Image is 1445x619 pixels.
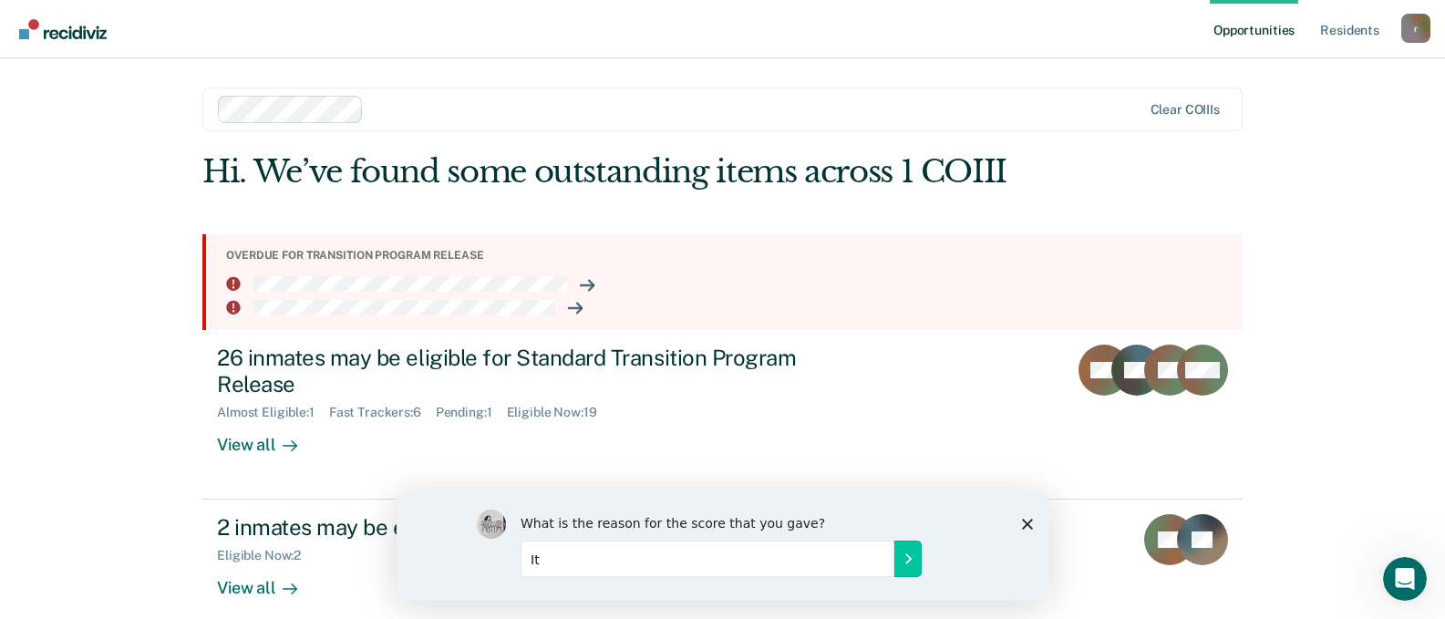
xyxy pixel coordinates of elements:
[507,405,612,420] div: Eligible Now : 19
[217,548,315,563] div: Eligible Now : 2
[1401,14,1430,43] div: r
[1151,102,1220,118] div: Clear COIIIs
[217,345,857,397] div: 26 inmates may be eligible for Standard Transition Program Release
[1401,14,1430,43] button: Profile dropdown button
[202,330,1243,500] a: 26 inmates may be eligible for Standard Transition Program ReleaseAlmost Eligible:1Fast Trackers:...
[226,249,1228,262] div: Overdue for transition program release
[436,405,507,420] div: Pending : 1
[397,491,1049,601] iframe: Survey by Kim from Recidiviz
[1383,557,1427,601] iframe: Intercom live chat
[217,405,329,420] div: Almost Eligible : 1
[19,19,107,39] img: Recidiviz
[217,419,319,455] div: View all
[217,514,857,541] div: 2 inmates may be eligible for Drug Transition Program Release
[329,405,436,420] div: Fast Trackers : 6
[217,563,319,599] div: View all
[202,153,1035,191] div: Hi. We’ve found some outstanding items across 1 COIII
